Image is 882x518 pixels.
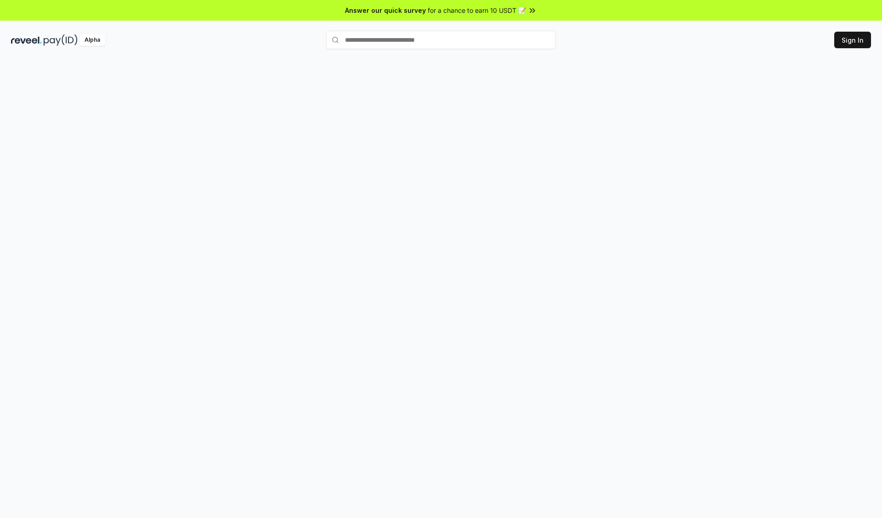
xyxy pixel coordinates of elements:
img: pay_id [44,34,78,46]
img: reveel_dark [11,34,42,46]
span: for a chance to earn 10 USDT 📝 [428,6,526,15]
div: Alpha [79,34,105,46]
span: Answer our quick survey [345,6,426,15]
button: Sign In [834,32,871,48]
